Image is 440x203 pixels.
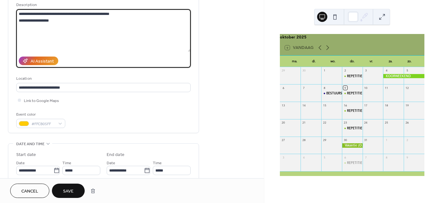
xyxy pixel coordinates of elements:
div: do. [343,56,362,67]
div: 24 [364,121,368,125]
div: Location [16,75,189,82]
div: 3 [364,69,368,72]
div: Start date [16,152,36,158]
div: REPETITIE [342,91,363,95]
span: Date and time [16,141,45,147]
div: REPETITIE [347,109,362,113]
div: 17 [364,103,368,107]
div: 18 [385,103,388,107]
div: Vakantie (O.V.) [342,143,363,147]
div: 2 [343,69,347,72]
button: Save [52,184,85,198]
div: 31 [364,138,368,142]
div: 5 [323,155,327,159]
button: AI Assistant [19,57,58,65]
div: 4 [385,69,388,72]
div: REPETITIE [347,74,362,78]
div: 12 [405,86,409,90]
div: 29 [323,138,327,142]
div: 22 [323,121,327,125]
div: wo. [323,56,343,67]
div: 30 [343,138,347,142]
span: Time [62,160,71,166]
div: 8 [385,155,388,159]
div: 3 [281,155,285,159]
div: vr. [362,56,381,67]
div: REPETITIE [347,161,362,165]
div: zo. [400,56,419,67]
div: 20 [281,121,285,125]
div: 1 [385,138,388,142]
div: REPETITIE [342,126,363,130]
span: Date [16,160,25,166]
div: 9 [343,86,347,90]
div: 21 [302,121,306,125]
div: 8 [323,86,327,90]
div: Description [16,2,189,8]
div: 1 [323,69,327,72]
button: Cancel [10,184,49,198]
div: REPETITIE [342,74,363,78]
span: Save [63,188,74,195]
div: 4 [302,155,306,159]
div: 10 [364,86,368,90]
div: 15 [323,103,327,107]
div: REPETITIE [342,161,363,165]
div: 27 [281,138,285,142]
div: 6 [343,155,347,159]
div: ma. [285,56,304,67]
div: 13 [281,103,285,107]
div: 2 [405,138,409,142]
span: Cancel [21,188,38,195]
div: 25 [385,121,388,125]
div: 16 [343,103,347,107]
div: 7 [364,155,368,159]
div: 23 [343,121,347,125]
div: REPETITIE [342,109,363,113]
div: 11 [385,86,388,90]
span: Link to Google Maps [24,98,59,104]
div: oktober 2025 [280,34,424,40]
div: REPETITIE [347,126,362,130]
span: Time [153,160,162,166]
div: 19 [405,103,409,107]
div: 6 [281,86,285,90]
div: 30 [302,69,306,72]
div: di. [304,56,323,67]
div: BESTUURSVERGADERING [321,91,342,95]
span: #FFCB05FF [32,121,55,127]
span: Date [107,160,115,166]
div: 26 [405,121,409,125]
div: AI Assistant [31,58,54,65]
div: REPETITIE [347,91,362,95]
div: 14 [302,103,306,107]
div: BESTUURSVERGADERING [326,91,364,95]
div: za. [381,56,400,67]
div: 29 [281,69,285,72]
div: KOORWEEKEND [383,74,424,78]
div: 9 [405,155,409,159]
div: End date [107,152,124,158]
div: Event color [16,111,64,118]
div: 28 [302,138,306,142]
div: 5 [405,69,409,72]
div: 7 [302,86,306,90]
